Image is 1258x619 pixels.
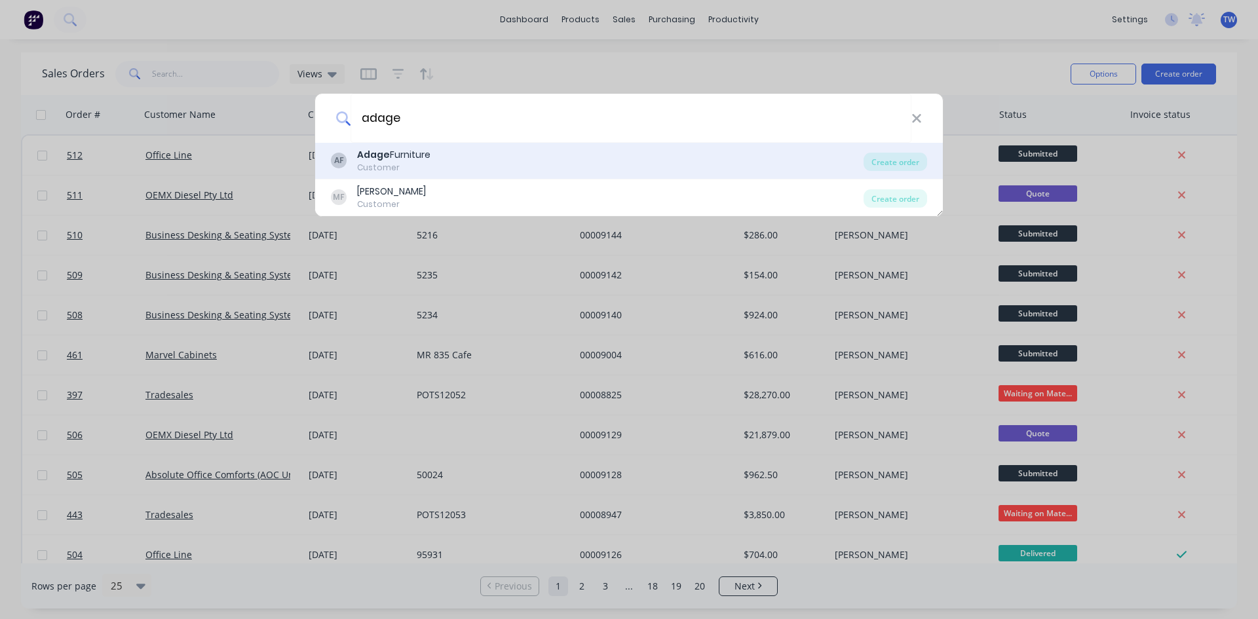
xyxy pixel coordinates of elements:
[357,198,426,210] div: Customer
[357,162,430,174] div: Customer
[357,185,426,198] div: [PERSON_NAME]
[357,148,430,162] div: Furniture
[357,148,390,161] b: Adage
[351,94,911,143] input: Enter a customer name to create a new order...
[331,153,347,168] div: AF
[331,189,347,205] div: MF
[864,189,927,208] div: Create order
[864,153,927,171] div: Create order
